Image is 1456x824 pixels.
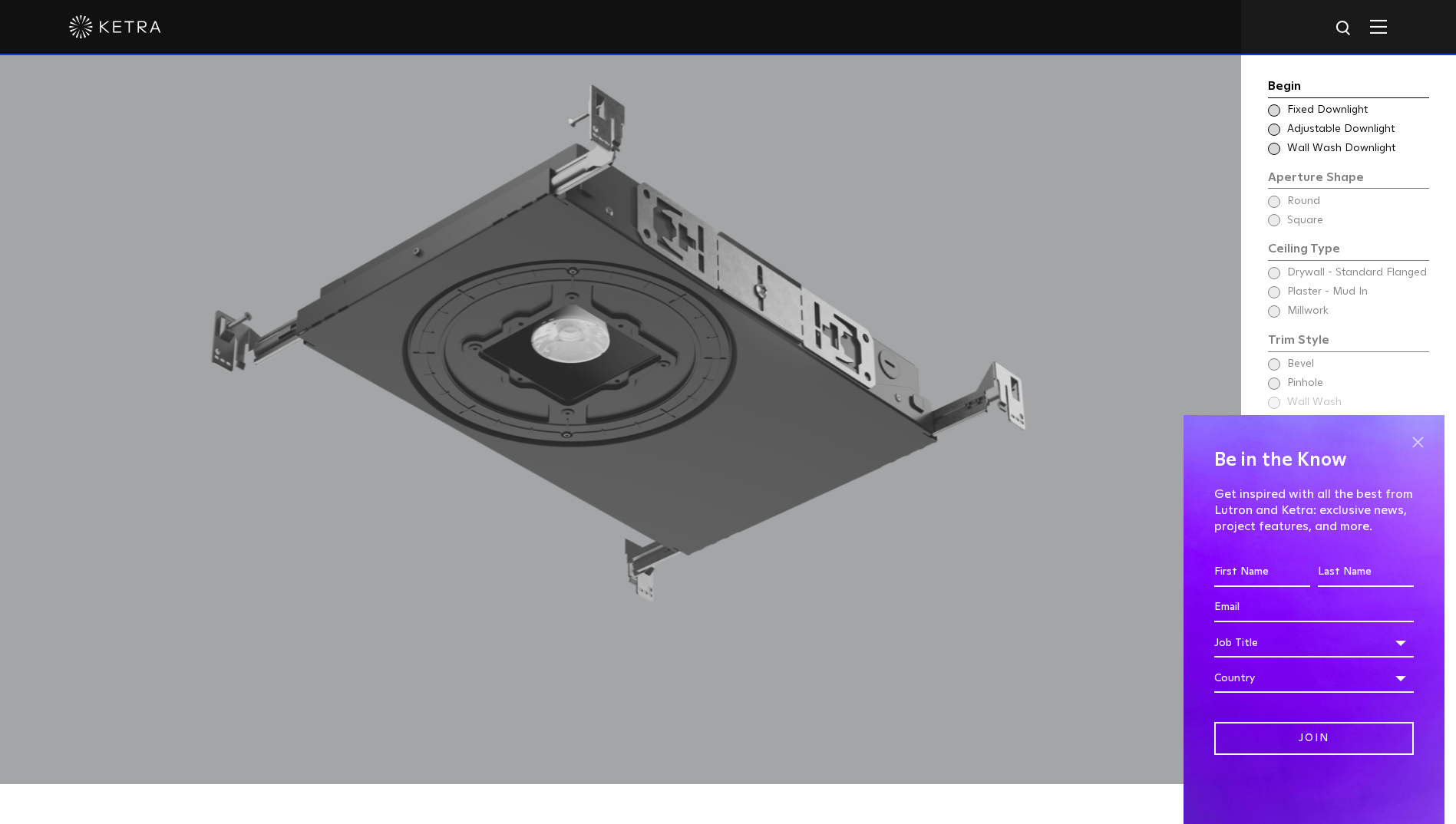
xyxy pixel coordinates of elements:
input: First Name [1214,558,1310,587]
input: Last Name [1318,558,1414,587]
img: Hamburger%20Nav.svg [1370,19,1387,34]
span: Wall Wash Downlight [1287,141,1428,157]
img: ketra-logo-2019-white [69,15,161,38]
div: Country [1214,664,1414,693]
h4: Be in the Know [1214,446,1414,475]
input: Email [1214,593,1414,622]
div: Begin [1268,77,1429,98]
div: Job Title [1214,628,1414,658]
img: search icon [1335,19,1354,38]
input: Join [1214,722,1414,755]
p: Get inspired with all the best from Lutron and Ketra: exclusive news, project features, and more. [1214,486,1414,534]
span: Adjustable Downlight [1287,122,1428,137]
span: Fixed Downlight [1287,103,1428,118]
